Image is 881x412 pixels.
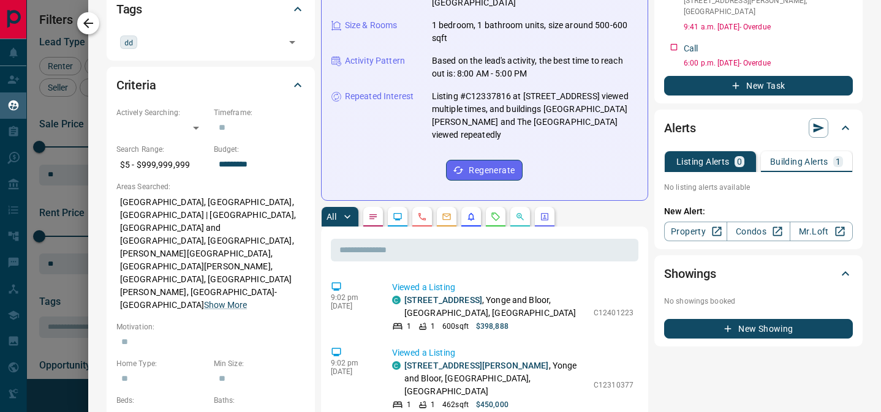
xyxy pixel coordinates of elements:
[116,181,305,192] p: Areas Searched:
[284,34,301,51] button: Open
[124,36,133,48] span: dd
[684,42,698,55] p: Call
[204,299,247,312] button: Show More
[664,113,853,143] div: Alerts
[116,321,305,332] p: Motivation:
[432,90,638,141] p: Listing #C12337816 at [STREET_ADDRESS] viewed multiple times, and buildings [GEOGRAPHIC_DATA][PER...
[442,321,469,332] p: 600 sqft
[214,358,305,369] p: Min Size:
[392,361,401,370] div: condos.ca
[417,212,427,222] svg: Calls
[664,118,696,138] h2: Alerts
[116,155,208,175] p: $5 - $999,999,999
[404,359,588,398] p: , Yonge and Bloor, [GEOGRAPHIC_DATA], [GEOGRAPHIC_DATA]
[404,361,549,370] a: [STREET_ADDRESS][PERSON_NAME]
[392,281,633,294] p: Viewed a Listing
[432,19,638,45] p: 1 bedroom, 1 bathroom units, size around 500-600 sqft
[684,21,853,32] p: 9:41 a.m. [DATE] - Overdue
[116,75,156,95] h2: Criteria
[664,182,853,193] p: No listing alerts available
[540,212,550,222] svg: Agent Actions
[790,222,853,241] a: Mr.Loft
[432,54,638,80] p: Based on the lead's activity, the best time to reach out is: 8:00 AM - 5:00 PM
[214,144,305,155] p: Budget:
[393,212,403,222] svg: Lead Browsing Activity
[116,358,208,369] p: Home Type:
[442,399,469,410] p: 462 sqft
[664,296,853,307] p: No showings booked
[515,212,525,222] svg: Opportunities
[594,380,633,391] p: C12310377
[476,321,509,332] p: $398,888
[431,399,435,410] p: 1
[664,264,716,283] h2: Showings
[116,144,208,155] p: Search Range:
[431,321,435,332] p: 1
[476,399,509,410] p: $450,000
[491,212,501,222] svg: Requests
[407,321,411,332] p: 1
[345,19,398,32] p: Size & Rooms
[331,359,374,367] p: 9:02 pm
[594,307,633,318] p: C12401223
[331,367,374,376] p: [DATE]
[446,160,523,181] button: Regenerate
[466,212,476,222] svg: Listing Alerts
[676,157,730,166] p: Listing Alerts
[116,192,305,315] p: [GEOGRAPHIC_DATA], [GEOGRAPHIC_DATA], [GEOGRAPHIC_DATA] | [GEOGRAPHIC_DATA], [GEOGRAPHIC_DATA] an...
[836,157,841,166] p: 1
[407,399,411,410] p: 1
[214,395,305,406] p: Baths:
[214,107,305,118] p: Timeframe:
[116,107,208,118] p: Actively Searching:
[684,58,853,69] p: 6:00 p.m. [DATE] - Overdue
[664,76,853,96] button: New Task
[737,157,742,166] p: 0
[664,222,727,241] a: Property
[327,212,336,221] p: All
[345,90,414,103] p: Repeated Interest
[664,205,853,218] p: New Alert:
[368,212,378,222] svg: Notes
[116,70,305,100] div: Criteria
[664,259,853,288] div: Showings
[442,212,452,222] svg: Emails
[727,222,790,241] a: Condos
[331,293,374,302] p: 9:02 pm
[664,319,853,339] button: New Showing
[770,157,828,166] p: Building Alerts
[331,302,374,310] p: [DATE]
[392,346,633,359] p: Viewed a Listing
[404,294,588,320] p: , Yonge and Bloor, [GEOGRAPHIC_DATA], [GEOGRAPHIC_DATA]
[404,295,482,305] a: [STREET_ADDRESS]
[345,54,405,67] p: Activity Pattern
[392,296,401,304] div: condos.ca
[116,395,208,406] p: Beds:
